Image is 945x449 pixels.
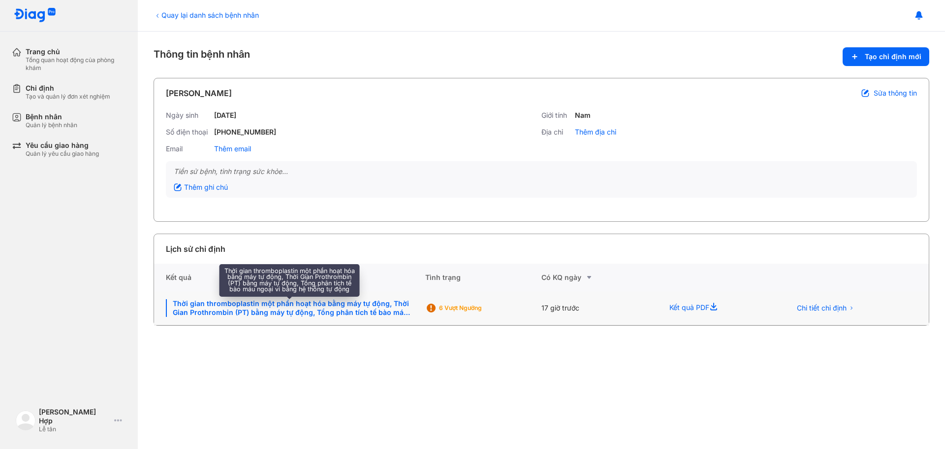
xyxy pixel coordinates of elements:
span: Sửa thông tin [874,89,917,98]
div: Quản lý yêu cầu giao hàng [26,150,99,158]
div: Địa chỉ [541,128,571,137]
div: Lễ tân [39,425,110,433]
div: Ngày sinh [166,111,210,120]
div: [PERSON_NAME] [166,87,232,99]
div: Thông tin bệnh nhân [154,47,929,66]
div: Số điện thoại [166,128,210,137]
div: Thêm email [214,144,251,153]
span: Tạo chỉ định mới [865,52,921,61]
div: Thời gian thromboplastin một phần hoạt hóa bằng máy tự động, Thời Gian Prothrombin (PT) bằng máy ... [166,299,413,317]
div: Lịch sử chỉ định [166,243,225,255]
div: Có KQ ngày [541,272,658,283]
span: Chi tiết chỉ định [797,304,847,312]
div: Kết quả PDF [658,291,779,325]
div: Quản lý bệnh nhân [26,121,77,129]
button: Tạo chỉ định mới [843,47,929,66]
div: [PHONE_NUMBER] [214,128,276,137]
div: Tình trạng [425,264,541,291]
img: logo [14,8,56,23]
div: Email [166,144,210,153]
div: Tiền sử bệnh, tình trạng sức khỏe... [174,167,909,176]
div: Tạo và quản lý đơn xét nghiệm [26,93,110,101]
div: Quay lại danh sách bệnh nhân [154,10,259,20]
div: Thêm ghi chú [174,183,228,192]
div: Kết quả [154,264,425,291]
div: [DATE] [214,111,236,120]
div: Trang chủ [26,47,126,56]
div: Chỉ định [26,84,110,93]
div: Nam [575,111,591,120]
div: [PERSON_NAME] Hợp [39,408,110,425]
img: logo [16,411,35,430]
div: Giới tính [541,111,571,120]
div: 17 giờ trước [541,291,658,325]
div: Bệnh nhân [26,112,77,121]
button: Chi tiết chỉ định [791,301,860,315]
div: Yêu cầu giao hàng [26,141,99,150]
div: Thêm địa chỉ [575,128,616,137]
div: Tổng quan hoạt động của phòng khám [26,56,126,72]
div: 6 Vượt ngưỡng [439,304,518,312]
